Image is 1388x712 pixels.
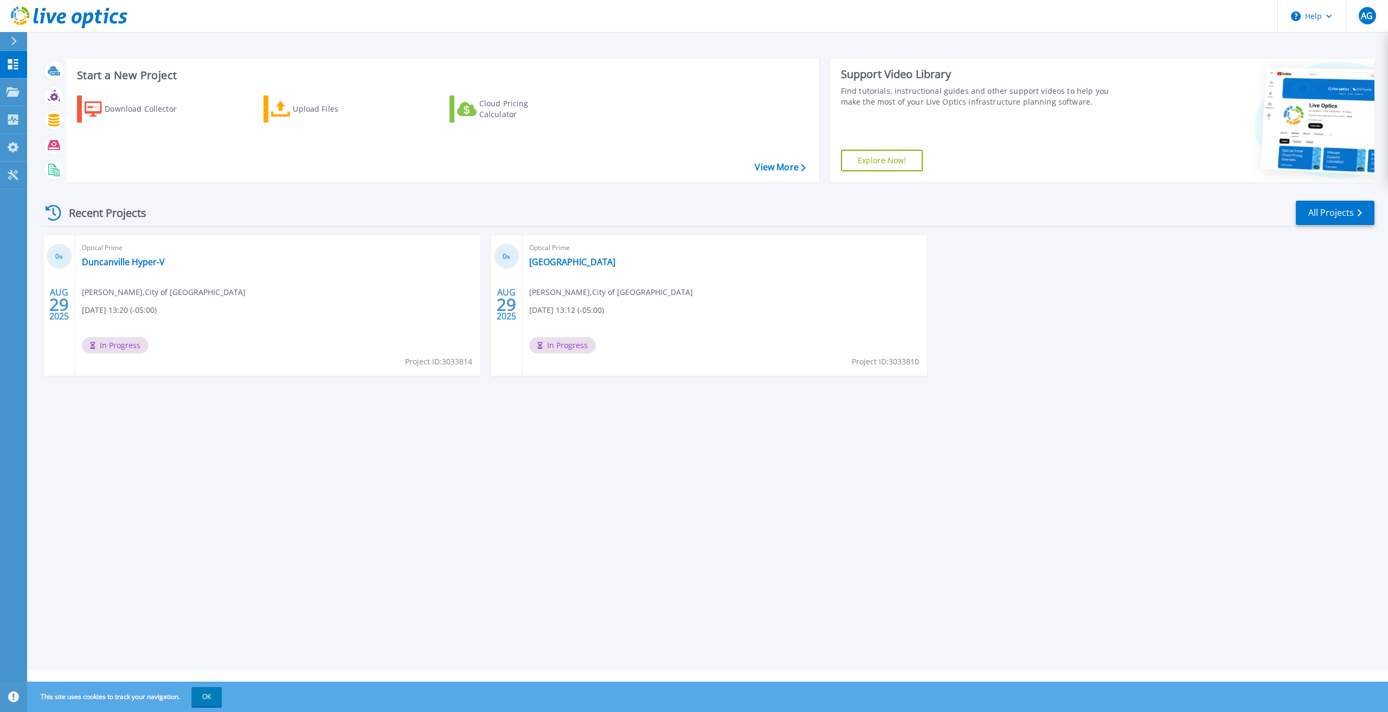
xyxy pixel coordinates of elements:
[529,286,693,298] span: [PERSON_NAME] , City of [GEOGRAPHIC_DATA]
[30,687,222,707] span: This site uses cookies to track your navigation.
[852,356,919,368] span: Project ID: 3033810
[494,251,519,263] h3: 0
[449,95,570,123] a: Cloud Pricing Calculator
[191,687,222,707] button: OK
[841,86,1122,107] div: Find tutorials, instructional guides and other support videos to help you make the most of your L...
[47,251,72,263] h3: 0
[59,254,63,260] span: %
[49,300,69,309] span: 29
[264,95,384,123] a: Upload Files
[1361,11,1373,20] span: AG
[479,98,566,120] div: Cloud Pricing Calculator
[529,304,604,316] span: [DATE] 13:12 (-05:00)
[405,356,472,368] span: Project ID: 3033814
[529,242,921,254] span: Optical Prime
[529,337,596,354] span: In Progress
[82,337,149,354] span: In Progress
[529,256,615,267] a: [GEOGRAPHIC_DATA]
[293,98,380,120] div: Upload Files
[82,242,474,254] span: Optical Prime
[42,200,161,226] div: Recent Projects
[77,95,198,123] a: Download Collector
[497,300,516,309] span: 29
[82,256,165,267] a: Duncanville Hyper-V
[496,285,517,324] div: AUG 2025
[105,98,191,120] div: Download Collector
[841,150,923,171] a: Explore Now!
[1296,201,1374,225] a: All Projects
[755,162,805,172] a: View More
[82,304,157,316] span: [DATE] 13:20 (-05:00)
[77,69,805,81] h3: Start a New Project
[506,254,510,260] span: %
[82,286,246,298] span: [PERSON_NAME] , City of [GEOGRAPHIC_DATA]
[49,285,69,324] div: AUG 2025
[841,67,1122,81] div: Support Video Library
